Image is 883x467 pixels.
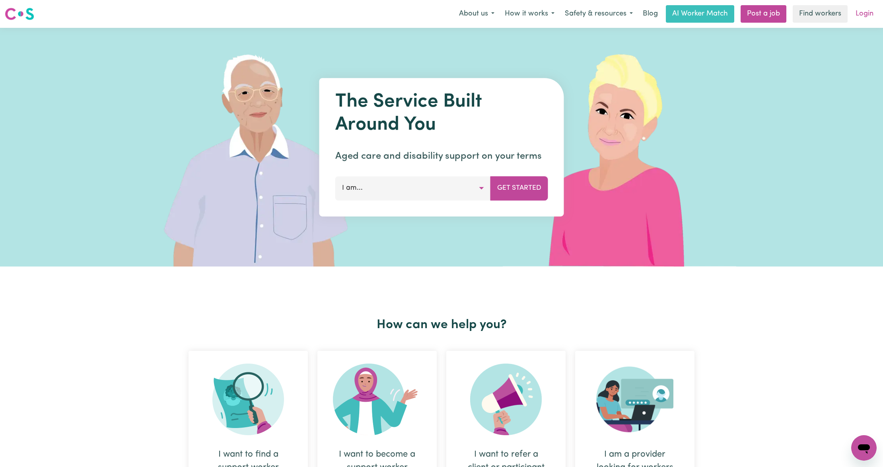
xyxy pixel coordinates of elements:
[212,364,284,435] img: Search
[500,6,560,22] button: How it works
[851,5,878,23] a: Login
[5,5,34,23] a: Careseekers logo
[666,5,734,23] a: AI Worker Match
[793,5,848,23] a: Find workers
[741,5,786,23] a: Post a job
[333,364,421,435] img: Become Worker
[560,6,638,22] button: Safety & resources
[335,149,548,163] p: Aged care and disability support on your terms
[596,364,673,435] img: Provider
[454,6,500,22] button: About us
[490,176,548,200] button: Get Started
[335,91,548,136] h1: The Service Built Around You
[470,364,542,435] img: Refer
[5,7,34,21] img: Careseekers logo
[638,5,663,23] a: Blog
[335,176,491,200] button: I am...
[851,435,877,461] iframe: Button to launch messaging window, conversation in progress
[184,317,699,333] h2: How can we help you?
